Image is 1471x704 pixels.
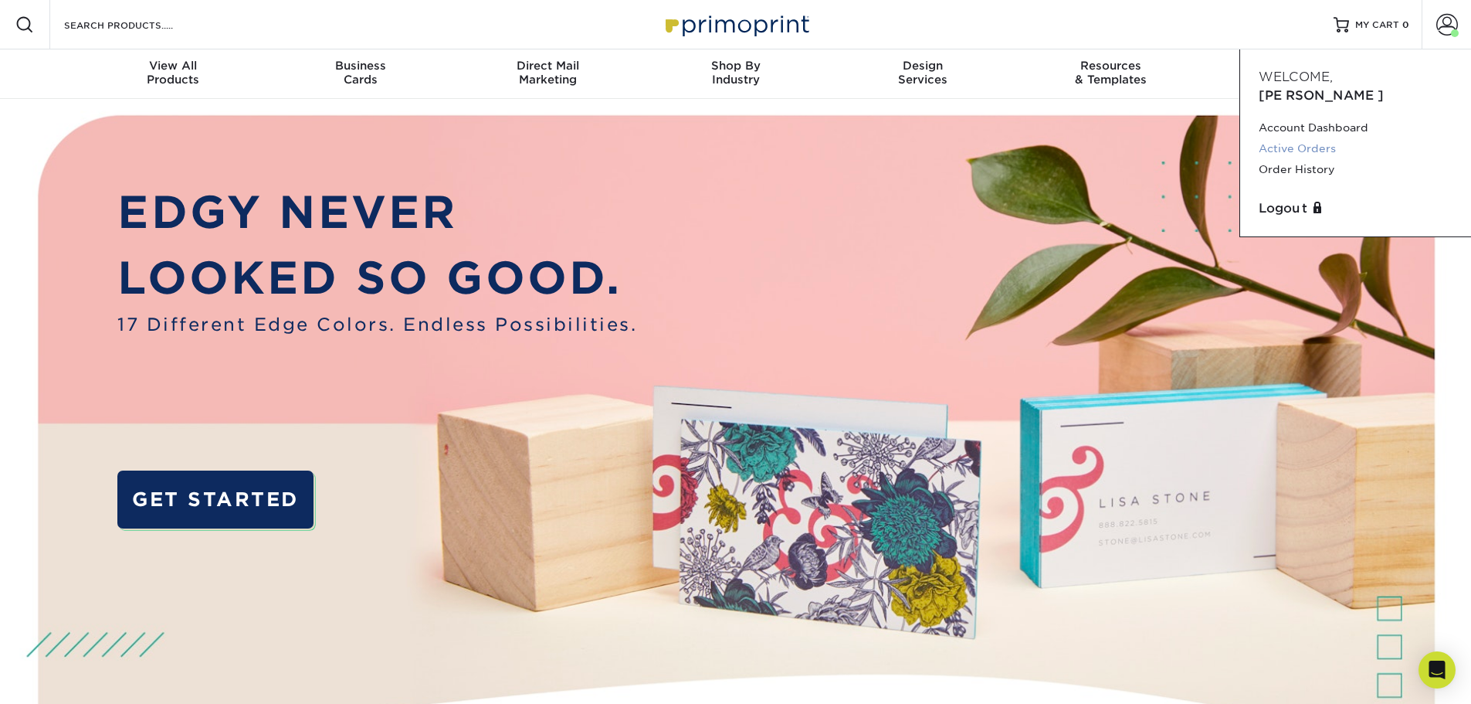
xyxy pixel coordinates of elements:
a: GET STARTED [117,471,313,529]
span: 17 Different Edge Colors. Endless Possibilities. [117,311,637,338]
img: Primoprint [659,8,813,41]
a: Account Dashboard [1259,117,1452,138]
p: EDGY NEVER [117,179,637,246]
a: BusinessCards [266,49,454,99]
a: Resources& Templates [1017,49,1205,99]
span: [PERSON_NAME] [1259,88,1384,103]
span: Direct Mail [454,59,642,73]
span: Business [266,59,454,73]
span: Shop By [642,59,829,73]
p: LOOKED SO GOOD. [117,245,637,311]
div: Industry [642,59,829,87]
a: DesignServices [829,49,1017,99]
span: View All [80,59,267,73]
span: Welcome, [1259,70,1333,84]
a: Order History [1259,159,1452,180]
div: Services [829,59,1017,87]
span: Contact [1205,59,1392,73]
span: Design [829,59,1017,73]
div: Open Intercom Messenger [1418,651,1456,689]
input: SEARCH PRODUCTS..... [63,15,213,34]
span: 0 [1402,19,1409,30]
a: Direct MailMarketing [454,49,642,99]
a: Contact& Support [1205,49,1392,99]
a: Shop ByIndustry [642,49,829,99]
div: Cards [266,59,454,87]
a: View AllProducts [80,49,267,99]
span: Resources [1017,59,1205,73]
div: Marketing [454,59,642,87]
a: Active Orders [1259,138,1452,159]
div: Products [80,59,267,87]
div: & Templates [1017,59,1205,87]
span: MY CART [1355,19,1399,32]
a: Logout [1259,199,1452,218]
div: & Support [1205,59,1392,87]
